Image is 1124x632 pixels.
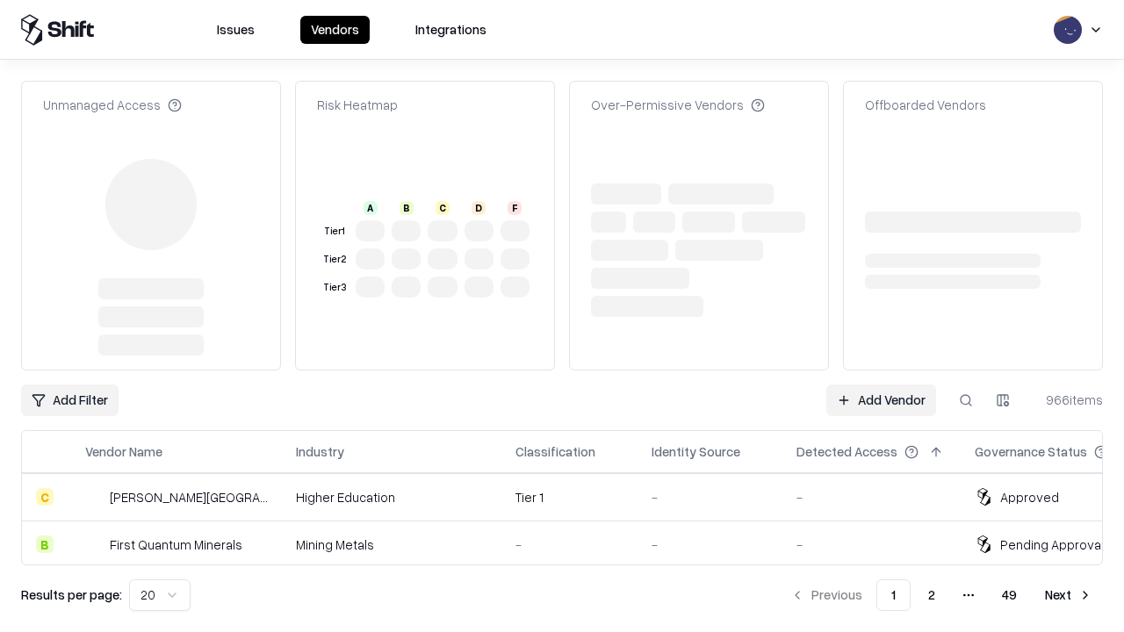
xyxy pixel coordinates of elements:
[1033,391,1103,409] div: 966 items
[110,488,268,506] div: [PERSON_NAME][GEOGRAPHIC_DATA]
[321,252,349,267] div: Tier 2
[85,442,162,461] div: Vendor Name
[796,442,897,461] div: Detected Access
[400,201,414,215] div: B
[85,488,103,506] img: Reichman University
[21,384,119,416] button: Add Filter
[364,201,378,215] div: A
[110,535,242,554] div: First Quantum Minerals
[652,442,740,461] div: Identity Source
[36,488,54,506] div: C
[405,16,497,44] button: Integrations
[508,201,522,215] div: F
[865,96,986,114] div: Offboarded Vendors
[85,535,103,553] img: First Quantum Minerals
[988,579,1031,611] button: 49
[826,384,936,416] a: Add Vendor
[21,585,122,604] p: Results per page:
[436,201,450,215] div: C
[515,535,623,554] div: -
[300,16,370,44] button: Vendors
[780,579,1103,611] nav: pagination
[1000,535,1104,554] div: Pending Approval
[975,442,1087,461] div: Governance Status
[796,488,947,506] div: -
[321,224,349,239] div: Tier 1
[321,280,349,295] div: Tier 3
[36,535,54,553] div: B
[796,535,947,554] div: -
[317,96,398,114] div: Risk Heatmap
[1000,488,1059,506] div: Approved
[296,488,487,506] div: Higher Education
[515,488,623,506] div: Tier 1
[206,16,265,44] button: Issues
[296,442,344,461] div: Industry
[472,201,486,215] div: D
[652,488,768,506] div: -
[652,535,768,554] div: -
[1034,579,1103,611] button: Next
[591,96,765,114] div: Over-Permissive Vendors
[43,96,182,114] div: Unmanaged Access
[296,535,487,554] div: Mining Metals
[515,442,595,461] div: Classification
[914,579,949,611] button: 2
[876,579,911,611] button: 1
